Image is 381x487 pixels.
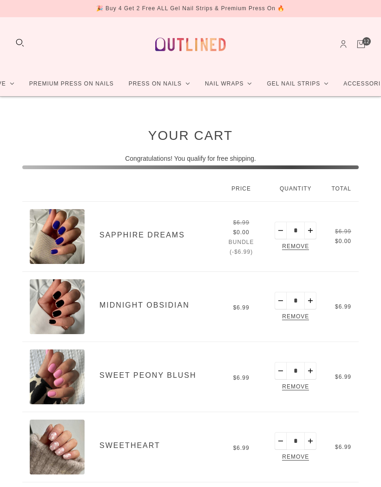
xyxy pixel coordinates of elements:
[121,72,197,96] a: Press On Nails
[30,420,85,474] a: Sweetheart
[233,375,250,381] span: $6.99
[30,209,85,264] a: Sapphire Dreams
[259,72,336,96] a: Gel Nail Strips
[22,72,121,96] a: Premium Press On Nails
[275,432,287,450] button: Minus
[335,238,351,244] span: $0.00
[30,279,85,334] a: Midnight Obsidian
[99,231,185,239] a: Sapphire Dreams
[280,242,311,252] span: Remove
[233,304,250,311] span: $6.99
[280,312,311,322] span: Remove
[197,72,260,96] a: Nail Wraps
[304,292,316,309] button: Plus
[338,39,348,49] a: Account
[30,349,85,404] a: Sweet Peony Blush
[335,374,351,380] span: $6.99
[99,441,160,449] a: Sweetheart
[22,127,359,143] h2: Your Cart
[233,445,250,451] span: $6.99
[280,452,311,463] span: Remove
[275,222,287,239] button: Minus
[280,382,311,393] span: Remove
[30,279,85,334] img: Midnight Obsidian-Press on Manicure-Outlined
[335,303,351,310] span: $6.99
[267,177,324,202] div: Quantity
[233,219,250,226] span: $6.99
[223,237,260,257] div: BUNDLE (- )
[99,301,190,309] a: Midnight Obsidian
[233,229,250,236] span: $0.00
[96,4,285,13] div: 🎉 Buy 4 Get 2 Free ALL Gel Nail Strips & Premium Press On 🔥
[275,292,287,309] button: Minus
[30,209,85,264] img: Sapphire Dreams - Press On Nails
[15,38,25,48] button: Search
[275,362,287,380] button: Minus
[356,39,366,49] a: Cart
[30,420,85,474] img: Sweetheart-Press on Manicure-Outlined
[304,362,316,380] button: Plus
[304,432,316,450] button: Plus
[215,177,267,202] div: Price
[234,249,250,255] span: $6.99
[335,228,351,235] span: $6.99
[335,444,351,450] span: $6.99
[324,177,359,202] div: Total
[30,349,85,404] img: Sweet Peony Blush-Press on Manicure-Outlined
[150,25,231,64] a: Outlined
[22,154,359,167] div: Congratulations! You qualify for free shipping.
[99,371,197,379] a: Sweet Peony Blush
[304,222,316,239] button: Plus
